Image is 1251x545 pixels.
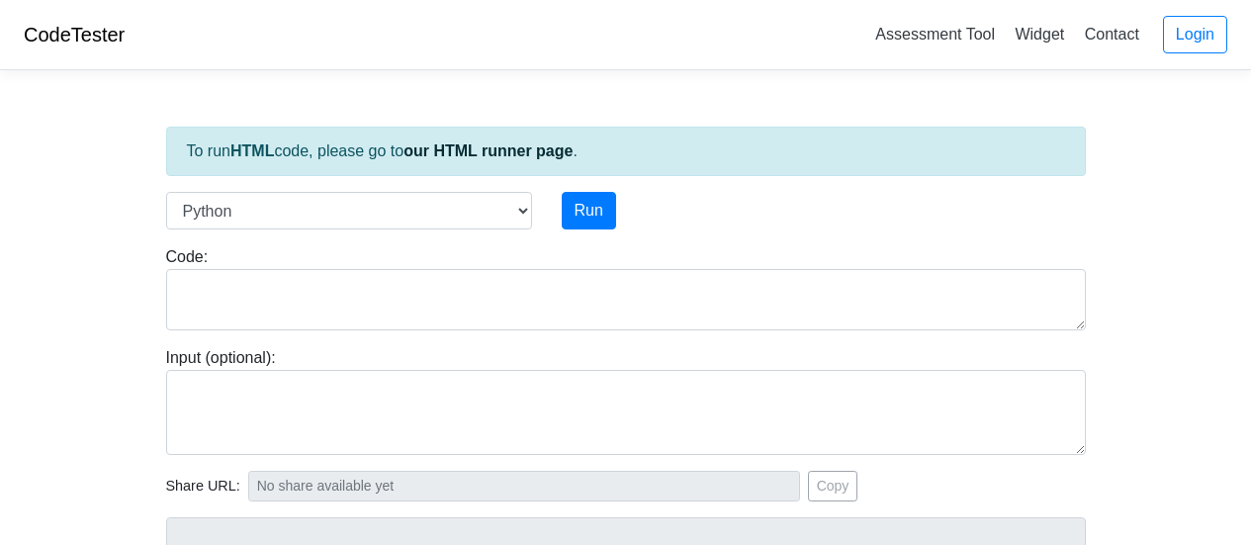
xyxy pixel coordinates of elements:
[166,127,1086,176] div: To run code, please go to .
[248,471,800,501] input: No share available yet
[151,346,1101,455] div: Input (optional):
[403,142,573,159] a: our HTML runner page
[151,245,1101,330] div: Code:
[867,18,1003,50] a: Assessment Tool
[1163,16,1227,53] a: Login
[24,24,125,45] a: CodeTester
[1077,18,1147,50] a: Contact
[230,142,274,159] strong: HTML
[562,192,616,229] button: Run
[1007,18,1072,50] a: Widget
[166,476,240,498] span: Share URL:
[808,471,858,501] button: Copy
